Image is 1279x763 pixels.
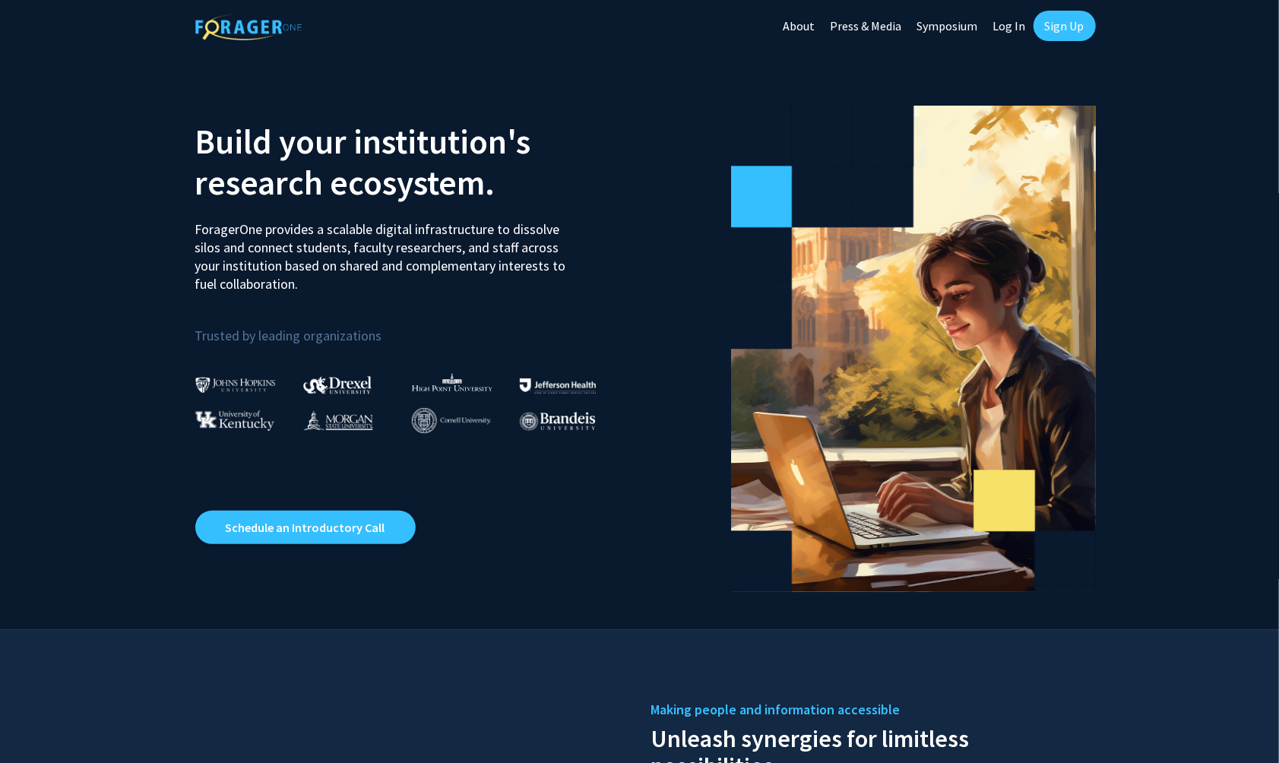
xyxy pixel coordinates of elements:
img: ForagerOne Logo [195,14,302,40]
h2: Build your institution's research ecosystem. [195,121,628,203]
img: High Point University [412,373,492,391]
p: Trusted by leading organizations [195,306,628,347]
p: ForagerOne provides a scalable digital infrastructure to dissolve silos and connect students, fac... [195,209,577,293]
img: Morgan State University [303,410,373,430]
h5: Making people and information accessible [651,698,1084,721]
iframe: Chat [11,695,65,752]
img: University of Kentucky [195,410,274,431]
img: Johns Hopkins University [195,377,276,393]
img: Brandeis University [520,412,596,431]
img: Thomas Jefferson University [520,378,596,393]
a: Sign Up [1034,11,1096,41]
img: Drexel University [303,376,372,394]
img: Cornell University [412,408,491,433]
a: Opens in a new tab [195,511,416,544]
